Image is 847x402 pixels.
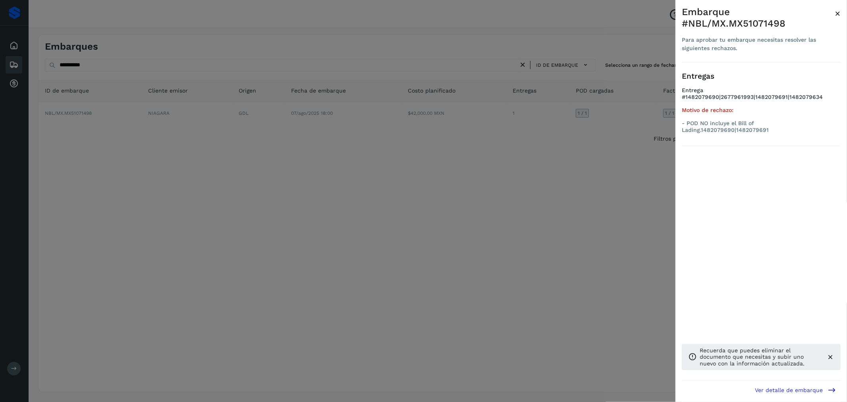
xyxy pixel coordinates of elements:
[835,6,841,21] button: Close
[682,6,835,29] div: Embarque #NBL/MX.MX51071498
[755,387,823,393] span: Ver detalle de embarque
[682,87,841,107] h4: Entrega #1482079690|2677961993|1482079691|1482079634
[682,120,841,133] p: - POD NO incluye el Bill of Lading.1482079690|1482079691
[682,36,835,52] div: Para aprobar tu embarque necesitas resolver las siguientes rechazos.
[700,347,820,367] p: Recuerda que puedes eliminar el documento que necesitas y subir uno nuevo con la información actu...
[682,72,841,81] h3: Entregas
[750,381,841,399] button: Ver detalle de embarque
[682,107,841,114] h5: Motivo de rechazo:
[835,8,841,19] span: ×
